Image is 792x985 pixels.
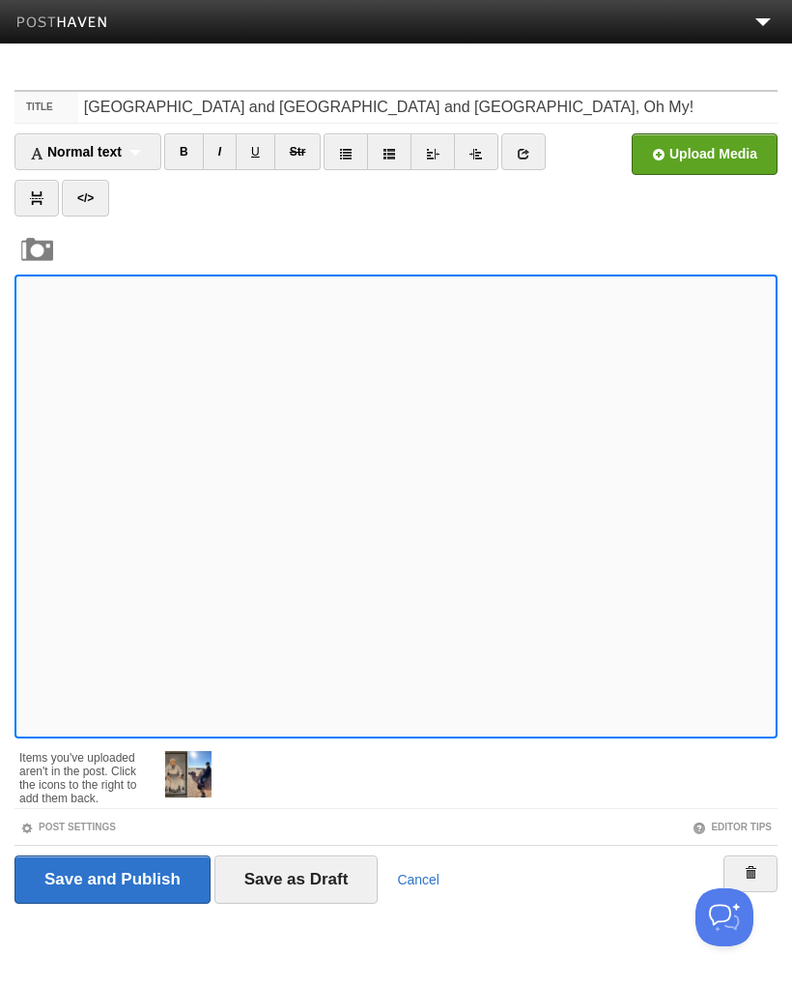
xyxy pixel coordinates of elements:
[695,888,753,946] iframe: Help Scout Beacon - Open
[397,872,439,887] a: Cancel
[214,855,379,904] input: Save as Draft
[165,751,212,797] img: thumb_IMG_9278.jpeg
[14,855,211,904] input: Save and Publish
[19,741,146,805] div: Items you've uploaded aren't in the post. Click the icons to the right to add them back.
[236,133,275,170] a: U
[30,191,43,205] img: pagebreak-icon.png
[16,16,108,31] img: Posthaven-bar
[693,822,772,832] a: Editor Tips
[14,226,61,273] img: image.png
[20,822,116,832] a: Post Settings
[30,144,122,159] span: Normal text
[274,133,322,170] a: Str
[14,92,78,123] label: Title
[164,133,204,170] a: B
[290,145,306,159] del: Str
[62,180,109,217] a: </>
[203,133,237,170] a: I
